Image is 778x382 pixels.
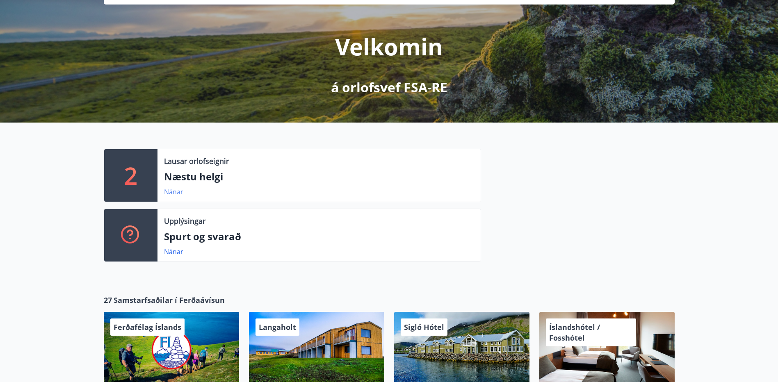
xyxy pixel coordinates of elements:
span: Langaholt [259,322,296,332]
p: Lausar orlofseignir [164,156,229,166]
span: Ferðafélag Íslands [114,322,181,332]
p: Næstu helgi [164,170,474,184]
p: á orlofsvef FSA-RE [331,78,447,96]
p: Spurt og svarað [164,230,474,243]
span: Samstarfsaðilar í Ferðaávísun [114,295,225,305]
span: Sigló Hótel [404,322,444,332]
span: Íslandshótel / Fosshótel [549,322,600,343]
p: 2 [124,160,137,191]
a: Nánar [164,247,183,256]
a: Nánar [164,187,183,196]
p: Velkomin [335,31,443,62]
p: Upplýsingar [164,216,205,226]
span: 27 [104,295,112,305]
